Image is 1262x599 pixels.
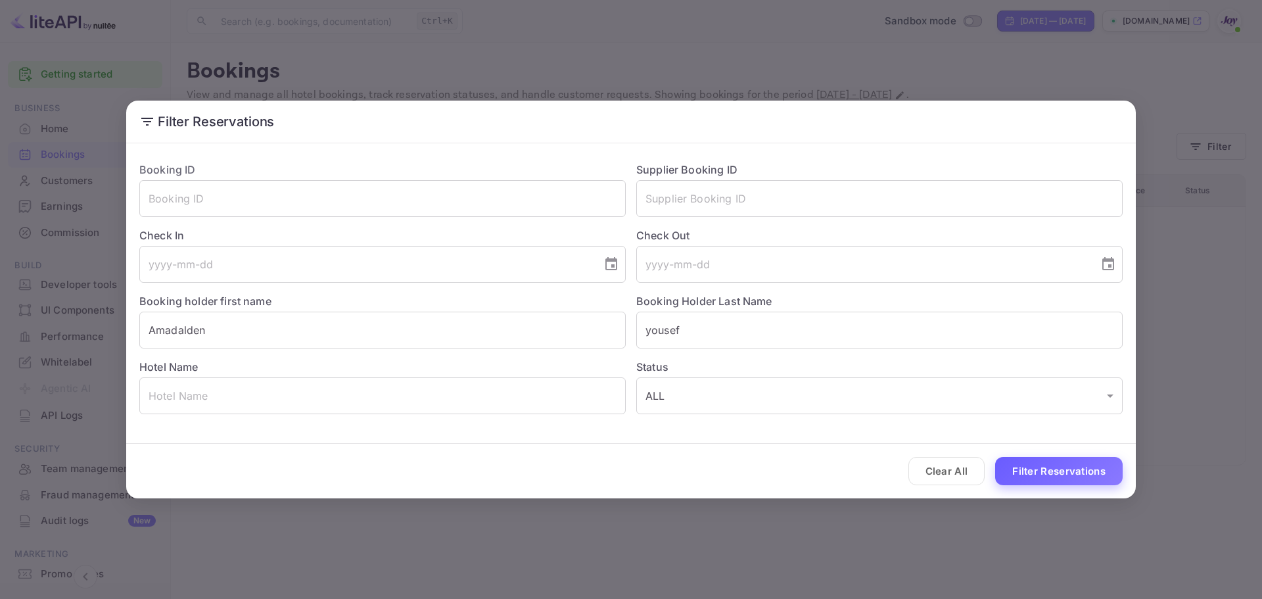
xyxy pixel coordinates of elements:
[139,360,199,373] label: Hotel Name
[139,228,626,243] label: Check In
[636,295,772,308] label: Booking Holder Last Name
[139,377,626,414] input: Hotel Name
[139,163,196,176] label: Booking ID
[139,312,626,348] input: Holder First Name
[636,163,737,176] label: Supplier Booking ID
[1095,251,1121,277] button: Choose date
[636,228,1123,243] label: Check Out
[636,359,1123,375] label: Status
[126,101,1136,143] h2: Filter Reservations
[636,377,1123,414] div: ALL
[139,180,626,217] input: Booking ID
[139,246,593,283] input: yyyy-mm-dd
[139,295,271,308] label: Booking holder first name
[636,312,1123,348] input: Holder Last Name
[908,457,985,485] button: Clear All
[636,180,1123,217] input: Supplier Booking ID
[995,457,1123,485] button: Filter Reservations
[636,246,1090,283] input: yyyy-mm-dd
[598,251,624,277] button: Choose date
